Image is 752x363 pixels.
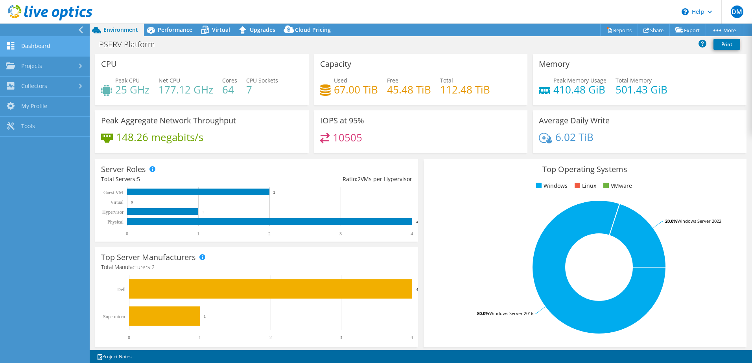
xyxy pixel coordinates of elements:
[665,218,677,224] tspan: 20.0%
[411,231,413,236] text: 4
[159,85,213,94] h4: 177.12 GHz
[246,77,278,84] span: CPU Sockets
[339,231,342,236] text: 3
[159,77,180,84] span: Net CPU
[151,263,155,271] span: 2
[539,60,570,68] h3: Memory
[682,8,689,15] svg: \n
[553,77,606,84] span: Peak Memory Usage
[429,165,741,174] h3: Top Operating Systems
[131,200,133,204] text: 0
[489,310,533,316] tspan: Windows Server 2016
[713,39,740,50] a: Print
[102,209,123,215] text: Hypervisor
[387,85,431,94] h4: 45.48 TiB
[103,26,138,33] span: Environment
[222,77,237,84] span: Cores
[199,335,201,340] text: 1
[638,24,670,36] a: Share
[334,85,378,94] h4: 67.00 TiB
[137,175,140,183] span: 5
[101,165,146,174] h3: Server Roles
[440,77,453,84] span: Total
[128,335,130,340] text: 0
[539,116,610,125] h3: Average Daily Write
[212,26,230,33] span: Virtual
[334,77,347,84] span: Used
[731,5,743,18] span: DM
[616,77,652,84] span: Total Memory
[273,191,275,194] text: 2
[677,218,721,224] tspan: Windows Server 2022
[103,190,123,195] text: Guest VM
[706,24,742,36] a: More
[91,352,137,361] a: Project Notes
[96,40,167,49] h1: PSERV Platform
[600,24,638,36] a: Reports
[416,220,418,224] text: 4
[268,231,271,236] text: 2
[601,181,632,190] li: VMware
[269,335,272,340] text: 2
[117,287,125,292] text: Dell
[387,77,398,84] span: Free
[107,219,123,225] text: Physical
[101,116,236,125] h3: Peak Aggregate Network Throughput
[358,175,361,183] span: 2
[158,26,192,33] span: Performance
[126,231,128,236] text: 0
[101,60,117,68] h3: CPU
[669,24,706,36] a: Export
[320,116,364,125] h3: IOPS at 95%
[115,77,140,84] span: Peak CPU
[340,335,342,340] text: 3
[555,133,593,141] h4: 6.02 TiB
[320,60,351,68] h3: Capacity
[416,287,418,291] text: 4
[202,210,204,214] text: 1
[616,85,667,94] h4: 501.43 GiB
[101,263,412,271] h4: Total Manufacturers:
[115,85,149,94] h4: 25 GHz
[573,181,596,190] li: Linux
[411,335,413,340] text: 4
[197,231,199,236] text: 1
[534,181,568,190] li: Windows
[222,85,237,94] h4: 64
[111,200,124,205] text: Virtual
[246,85,278,94] h4: 7
[333,133,362,142] h4: 10505
[250,26,275,33] span: Upgrades
[256,175,412,183] div: Ratio: VMs per Hypervisor
[101,253,196,262] h3: Top Server Manufacturers
[440,85,490,94] h4: 112.48 TiB
[116,133,203,141] h4: 148.26 megabits/s
[103,314,125,319] text: Supermicro
[295,26,331,33] span: Cloud Pricing
[553,85,606,94] h4: 410.48 GiB
[477,310,489,316] tspan: 80.0%
[101,175,256,183] div: Total Servers:
[204,314,206,319] text: 1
